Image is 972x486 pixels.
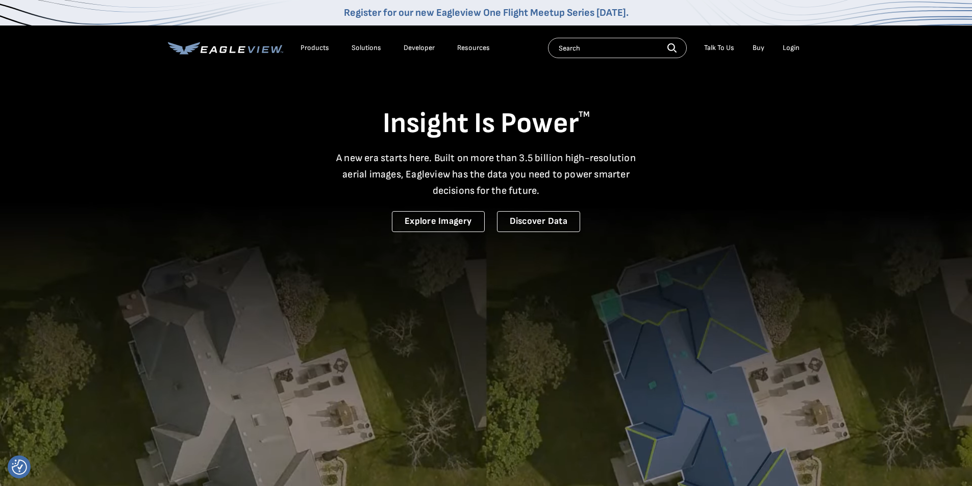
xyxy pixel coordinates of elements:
a: Buy [753,43,764,53]
div: Resources [457,43,490,53]
a: Explore Imagery [392,211,485,232]
h1: Insight Is Power [168,106,805,142]
a: Discover Data [497,211,580,232]
sup: TM [579,110,590,119]
a: Register for our new Eagleview One Flight Meetup Series [DATE]. [344,7,629,19]
div: Products [301,43,329,53]
div: Login [783,43,800,53]
div: Solutions [352,43,381,53]
input: Search [548,38,687,58]
a: Developer [404,43,435,53]
div: Talk To Us [704,43,734,53]
p: A new era starts here. Built on more than 3.5 billion high-resolution aerial images, Eagleview ha... [330,150,642,199]
img: Revisit consent button [12,459,27,475]
button: Consent Preferences [12,459,27,475]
